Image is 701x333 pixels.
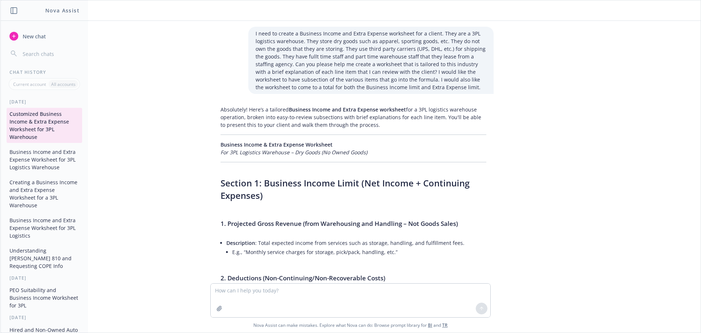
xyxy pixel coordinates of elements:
li: : Total expected income from services such as storage, handling, and fulfillment fees. [226,238,486,259]
p: I need to create a Business Income and Extra Expense worksheet for a client. They are a 3PL logis... [256,30,486,91]
span: Business Income and Extra Expense worksheet [289,106,406,113]
span: 2. Deductions (Non-Continuing/Non-Recoverable Costs) [221,274,385,282]
button: Understanding [PERSON_NAME] 810 and Requesting COPE Info [7,245,82,272]
button: Customized Business Income & Extra Expense Worksheet for 3PL Warehouse [7,108,82,143]
span: 1. Projected Gross Revenue (from Warehousing and Handling – Not Goods Sales) [221,219,458,228]
h3: Section 1: Business Income Limit (Net Income + Continuing Expenses) [221,177,486,201]
h1: Nova Assist [45,7,80,14]
button: Business Income and Extra Expense Worksheet for 3PL Logistics [7,214,82,242]
p: Current account [13,81,46,87]
span: Business Income & Extra Expense Worksheet [221,141,333,148]
p: All accounts [51,81,76,87]
div: [DATE] [1,99,88,105]
span: Description [226,239,255,246]
input: Search chats [21,49,79,59]
button: PEO Suitability and Business Income Worksheet for 3PL [7,284,82,311]
a: TR [442,322,448,328]
button: Business Income and Extra Expense Worksheet for 3PL Logistics Warehouse [7,146,82,173]
button: Creating a Business Income and Extra Expense Worksheet for a 3PL Warehouse [7,176,82,211]
li: E.g., “Monthly service charges for storage, pick/pack, handling, etc.” [232,247,486,257]
span: New chat [21,33,46,40]
button: New chat [7,30,82,43]
div: [DATE] [1,314,88,321]
em: For 3PL Logistics Warehouse – Dry Goods (No Owned Goods) [221,149,367,156]
p: Absolutely! Here’s a tailored for a 3PL logistics warehouse operation, broken into easy-to-review... [221,106,486,129]
div: Chat History [1,69,88,75]
a: BI [428,322,432,328]
span: Nova Assist can make mistakes. Explore what Nova can do: Browse prompt library for and [253,318,448,333]
div: [DATE] [1,275,88,281]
